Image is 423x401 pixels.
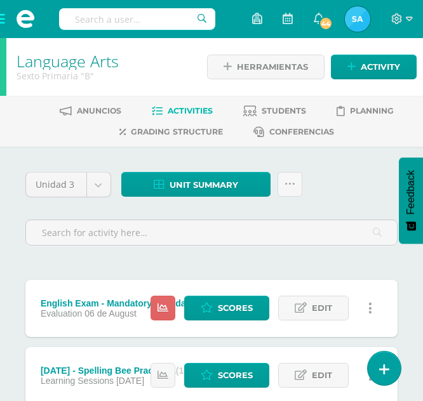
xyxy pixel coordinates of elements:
[253,122,334,142] a: Conferencias
[41,298,240,308] div: English Exam - Mandatory attendance
[41,376,114,386] span: Learning Sessions
[312,364,332,387] span: Edit
[26,173,111,197] a: Unidad 3
[116,376,144,386] span: [DATE]
[218,364,253,387] span: Scores
[405,170,417,214] span: Feedback
[312,296,332,320] span: Edit
[121,172,271,197] a: Unit summary
[218,296,253,320] span: Scores
[331,55,417,79] a: Activity
[59,8,215,30] input: Search a user…
[262,106,306,115] span: Students
[17,52,191,70] h1: Language Arts
[152,101,213,121] a: Activities
[60,101,121,121] a: Anuncios
[17,50,119,72] a: Language Arts
[26,220,397,245] input: Search for activity here…
[361,55,400,79] span: Activity
[207,55,325,79] a: Herramientas
[84,308,137,319] span: 06 de August
[399,157,423,244] button: Feedback - Mostrar encuesta
[345,6,370,32] img: e5e99b6d7451bf04cac4f474415441b6.png
[337,101,394,121] a: Planning
[77,106,121,115] span: Anuncios
[350,106,394,115] span: Planning
[237,55,308,79] span: Herramientas
[170,173,238,197] span: Unit summary
[184,363,269,388] a: Scores
[131,127,223,136] span: Grading structure
[36,173,77,197] span: Unidad 3
[184,296,269,320] a: Scores
[269,127,334,136] span: Conferencias
[17,70,191,82] div: Sexto Primaria 'B'
[41,308,82,319] span: Evaluation
[41,365,220,376] div: [DATE] - Spelling Bee Practice 1
[319,16,333,30] span: 44
[119,122,223,142] a: Grading structure
[243,101,306,121] a: Students
[168,106,213,115] span: Activities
